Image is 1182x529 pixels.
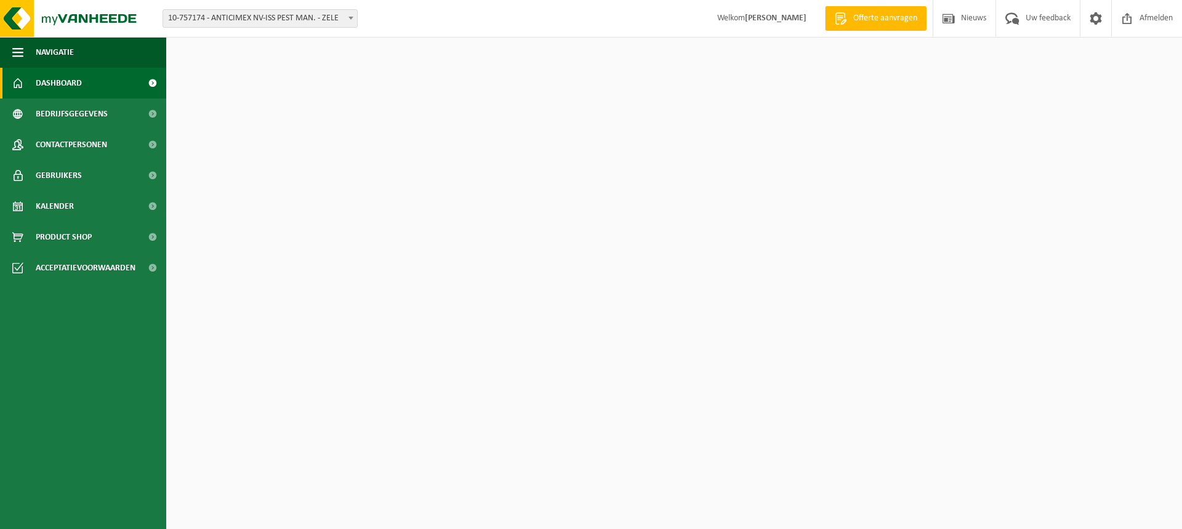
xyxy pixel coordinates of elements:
span: Bedrijfsgegevens [36,99,108,129]
span: Contactpersonen [36,129,107,160]
span: Navigatie [36,37,74,68]
span: Acceptatievoorwaarden [36,252,135,283]
span: Offerte aanvragen [850,12,920,25]
span: Kalender [36,191,74,222]
span: 10-757174 - ANTICIMEX NV-ISS PEST MAN. - ZELE [163,10,357,27]
span: Dashboard [36,68,82,99]
span: Product Shop [36,222,92,252]
strong: [PERSON_NAME] [745,14,806,23]
a: Offerte aanvragen [825,6,927,31]
span: 10-757174 - ANTICIMEX NV-ISS PEST MAN. - ZELE [163,9,358,28]
span: Gebruikers [36,160,82,191]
